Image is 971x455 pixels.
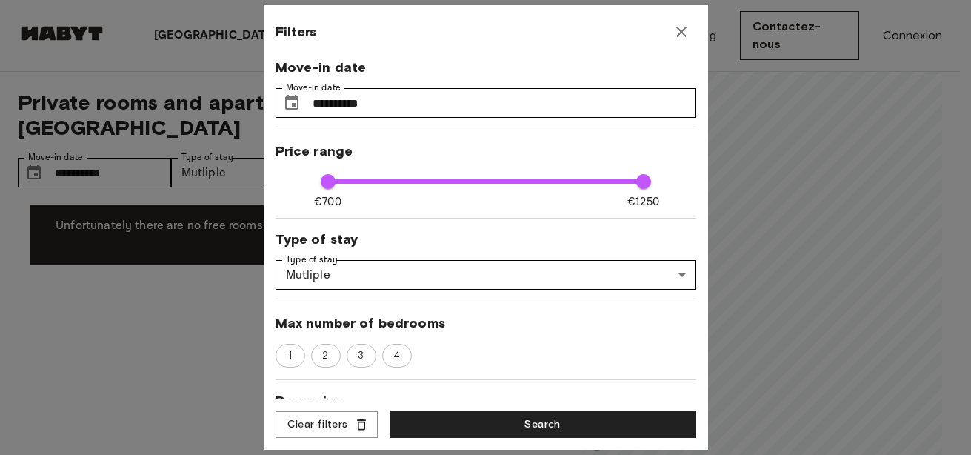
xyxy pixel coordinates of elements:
[286,253,338,266] label: Type of stay
[276,411,378,439] button: Clear filters
[311,344,341,368] div: 2
[385,348,408,363] span: 4
[277,88,307,118] button: Choose date, selected date is 15 Aug 2025
[276,230,696,248] span: Type of stay
[276,260,696,290] div: Mutliple
[314,348,336,363] span: 2
[280,348,300,363] span: 1
[276,314,696,332] span: Max number of bedrooms
[350,348,372,363] span: 3
[276,23,317,41] span: Filters
[276,392,696,410] span: Room size
[314,194,341,210] span: €700
[390,411,696,439] button: Search
[382,344,412,368] div: 4
[276,142,696,160] span: Price range
[276,344,305,368] div: 1
[276,59,696,76] span: Move-in date
[347,344,376,368] div: 3
[627,194,659,210] span: €1250
[286,82,341,94] label: Move-in date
